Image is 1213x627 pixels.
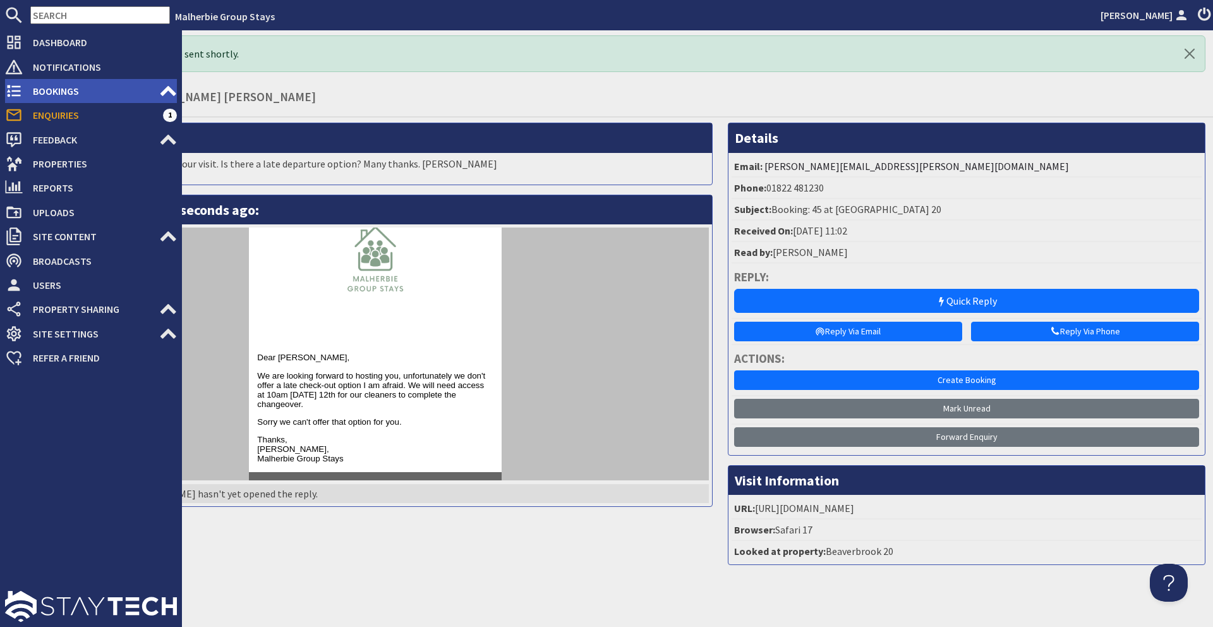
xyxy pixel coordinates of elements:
[734,289,1199,313] a: Quick Reply
[5,32,177,52] a: Dashboard
[732,498,1202,520] li: [URL][DOMAIN_NAME]
[734,246,773,259] strong: Read by:
[23,154,177,174] span: Properties
[23,251,177,271] span: Broadcasts
[734,427,1199,447] a: Forward Enquiry
[1101,8,1190,23] a: [PERSON_NAME]
[764,160,1069,173] a: [PERSON_NAME][EMAIL_ADDRESS][PERSON_NAME][DOMAIN_NAME]
[734,203,771,216] strong: Subject:
[5,299,177,319] a: Property Sharing
[971,322,1199,341] a: Reply Via Phone
[734,370,1199,390] a: Create Booking
[39,123,712,152] h3: Message
[5,275,177,295] a: Users
[734,545,826,557] strong: Looked at property:
[5,202,177,222] a: Uploads
[728,123,1205,152] h3: Details
[30,6,170,24] input: SEARCH
[732,221,1202,242] li: [DATE] 11:02
[5,226,177,247] a: Site Content
[42,156,709,171] p: Hello. Really looking forward to our visit. Is there a late departure option? Many thanks. [PERSO...
[5,178,177,198] a: Reports
[23,299,159,319] span: Property Sharing
[163,109,177,121] span: 1
[215,190,451,199] p: Sorry we can't offer that option for you.
[23,348,177,368] span: Refer a Friend
[5,591,177,622] img: staytech_l_w-4e588a39d9fa60e82540d7cfac8cfe4b7147e857d3e8dbdfbd41c59d52db0ec4.svg
[39,195,712,224] h3: replied less than 5 seconds ago:
[734,399,1199,418] a: Mark Unread
[23,32,177,52] span: Dashboard
[215,143,451,181] p: We are looking forward to hosting you, unfortunately we don't offer a late check-out option I am ...
[734,502,755,514] strong: URL:
[734,351,1199,366] h4: Actions:
[23,202,177,222] span: Uploads
[23,226,159,247] span: Site Content
[23,130,159,150] span: Feedback
[732,242,1202,264] li: [PERSON_NAME]
[5,154,177,174] a: Properties
[5,57,177,77] a: Notifications
[215,207,451,236] p: Thanks, [PERSON_NAME], Malherbie Group Stays
[23,81,159,101] span: Bookings
[23,105,163,125] span: Enquiries
[734,270,1199,284] h4: Reply:
[122,89,316,104] small: - [PERSON_NAME] [PERSON_NAME]
[5,251,177,271] a: Broadcasts
[215,125,451,135] p: Dear [PERSON_NAME],
[23,57,177,77] span: Notifications
[1150,564,1188,602] iframe: Toggle Customer Support
[732,541,1202,561] li: Beaverbrook 20
[5,324,177,344] a: Site Settings
[5,105,177,125] a: Enquiries 1
[38,35,1205,72] div: Success! Your quick reply will be sent shortly.
[23,178,177,198] span: Reports
[732,178,1202,199] li: 01822 481230
[175,10,275,23] a: Malherbie Group Stays
[734,322,962,341] a: Reply Via Email
[5,81,177,101] a: Bookings
[734,160,763,173] strong: Email:
[5,348,177,368] a: Refer a Friend
[734,224,793,237] strong: Received On:
[732,520,1202,541] li: Safari 17
[42,484,709,503] p: [PERSON_NAME] [PERSON_NAME] hasn't yet opened the reply.
[734,523,775,536] strong: Browser:
[734,181,766,194] strong: Phone:
[728,466,1205,495] h3: Visit Information
[23,324,159,344] span: Site Settings
[5,130,177,150] a: Feedback
[732,199,1202,221] li: Booking: 45 at [GEOGRAPHIC_DATA] 20
[23,275,177,295] span: Users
